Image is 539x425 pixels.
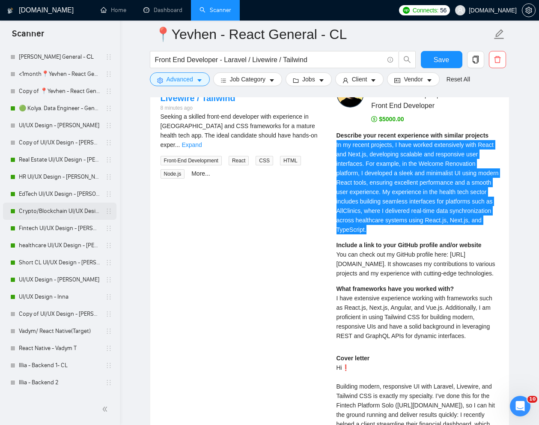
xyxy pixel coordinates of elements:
span: holder [105,54,112,60]
span: delete [489,56,506,63]
span: Jobs [302,75,315,84]
span: user [457,7,463,13]
span: setting [157,77,163,84]
img: logo [7,4,13,18]
a: homeHome [101,6,126,14]
span: holder [105,71,112,78]
button: Save [421,51,462,68]
span: holder [105,328,112,335]
span: caret-down [197,77,202,84]
span: idcard [394,77,400,84]
span: $5000.00 [371,116,404,123]
div: 8 minutes ago [161,104,323,112]
span: holder [105,156,112,163]
span: holder [105,259,112,266]
span: Client [352,75,367,84]
span: info-circle [387,57,393,63]
button: search [399,51,416,68]
span: holder [105,293,112,300]
span: folder [293,77,299,84]
span: caret-down [426,77,432,84]
span: holder [105,88,112,95]
span: bars [220,77,226,84]
a: UI/UX Design - [PERSON_NAME] [19,117,100,134]
span: holder [105,191,112,198]
a: searchScanner [200,6,231,14]
span: React [229,156,249,165]
a: healthcare UI/UX Design - [PERSON_NAME] [19,237,100,254]
div: Seeking a skilled front-end developer with experience in Laravel and CSS frameworks for a mature ... [161,112,323,150]
a: Illia - Backend 1- CL [19,357,100,374]
span: holder [105,276,112,283]
span: Front-End Development [161,156,222,165]
span: holder [105,311,112,317]
a: Copy of 📍Yevhen - React General - СL [19,83,100,100]
span: holder [105,105,112,112]
span: caret-down [319,77,325,84]
a: Real Estate UI/UX Design - [PERSON_NAME] [19,151,100,168]
span: holder [105,208,112,215]
span: holder [105,174,112,180]
a: Illia - Backend 2 [19,374,100,391]
input: Scanner name... [155,24,492,45]
span: search [399,56,415,63]
span: Front End Developer | React Front End Developer [371,90,473,111]
a: UI/UX Design - Inna [19,288,100,305]
span: dollar [371,116,377,122]
a: [PERSON_NAME] | Full-Stack dev [19,391,100,408]
span: 56 [440,6,447,15]
span: Node.js [161,169,185,179]
a: Front End Developer - Laravel / Livewire / Tailwind [161,81,287,103]
button: userClientcaret-down [335,72,384,86]
a: Reset All [447,75,470,84]
a: Vadym/ React Native(Target) [19,323,100,340]
span: edit [494,29,505,40]
span: Save [434,54,449,65]
img: upwork-logo.png [403,7,410,14]
span: ... [175,141,180,148]
span: user [342,77,348,84]
span: holder [105,379,112,386]
span: Scanner [5,27,51,45]
span: Connects: [413,6,438,15]
a: HR UI/UX Design - [PERSON_NAME] [19,168,100,186]
span: copy [468,56,484,63]
button: copy [467,51,484,68]
span: Job Category [230,75,265,84]
span: HTML [280,156,301,165]
a: Expand [182,141,202,148]
a: UI/UX Design - [PERSON_NAME] [19,271,100,288]
button: delete [489,51,506,68]
span: holder [105,345,112,352]
span: Vendor [404,75,423,84]
span: In my recent projects, I have worked extensively with React and Next.js, developing scalable and ... [337,141,499,233]
a: Copy of UI/UX Design - [PERSON_NAME] [19,134,100,151]
span: holder [105,139,112,146]
span: holder [105,122,112,129]
strong: Describe your recent experience with similar projects [337,132,489,139]
a: Crypto/Blockchain UI/UX Design - [PERSON_NAME] [19,203,100,220]
a: Copy of UI/UX Design - [PERSON_NAME] [19,305,100,323]
button: folderJobscaret-down [286,72,332,86]
span: double-left [102,405,110,413]
a: setting [522,7,536,14]
iframe: Intercom live chat [510,396,530,416]
input: Search Freelance Jobs... [155,54,384,65]
a: More... [191,170,210,177]
button: idcardVendorcaret-down [387,72,439,86]
button: barsJob Categorycaret-down [213,72,282,86]
span: holder [105,225,112,232]
a: Short CL UI/UX Design - [PERSON_NAME] [19,254,100,271]
span: CSS [256,156,273,165]
a: <1month📍Yevhen - React General - СL [19,66,100,83]
a: [PERSON_NAME] General - СL [19,48,100,66]
strong: Include a link to your GitHub profile and/or website [337,242,482,248]
strong: Cover letter [337,355,370,362]
button: settingAdvancedcaret-down [150,72,210,86]
span: holder [105,242,112,249]
span: Advanced [167,75,193,84]
span: holder [105,362,112,369]
span: You can check out my GitHub profile here: [URL][DOMAIN_NAME]. It showcases my contributions to va... [337,251,495,277]
strong: What frameworks have you worked with? [337,285,454,292]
